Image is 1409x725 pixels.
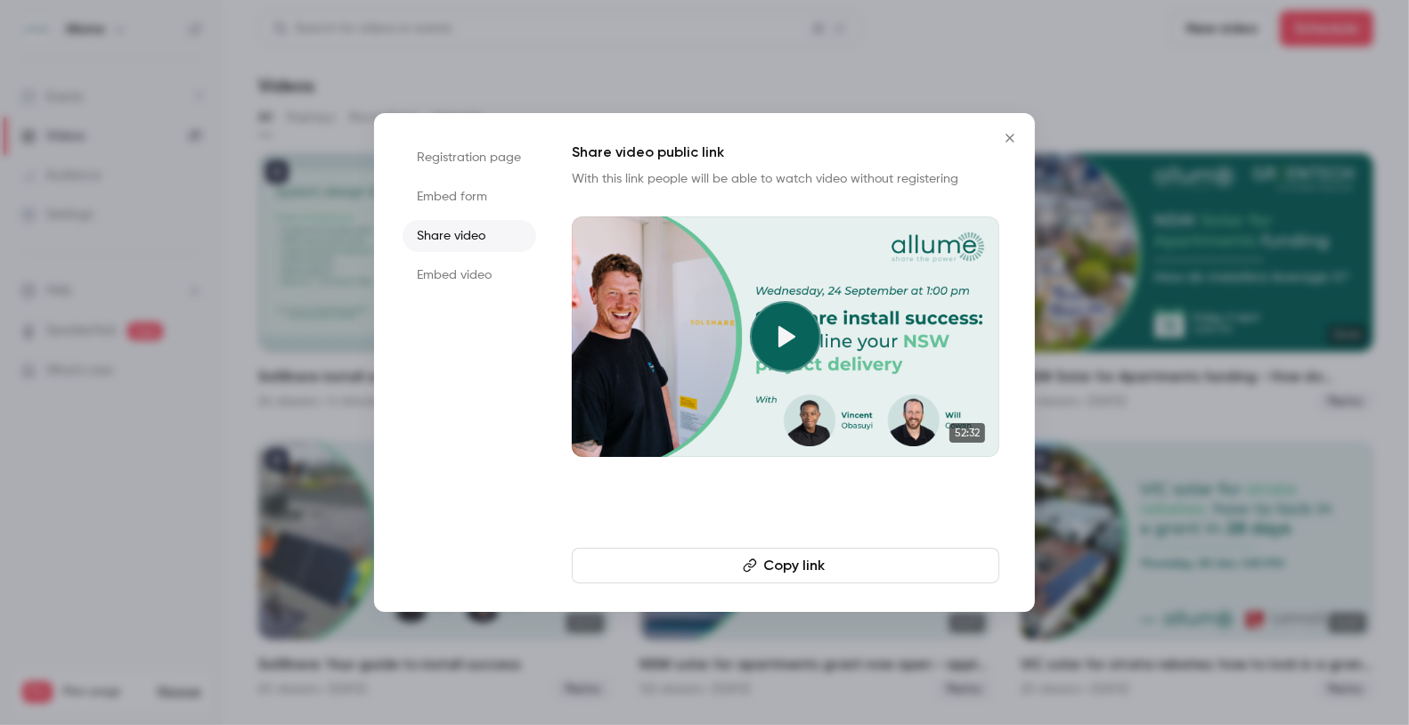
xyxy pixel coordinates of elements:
button: Copy link [572,548,999,583]
button: Close [992,120,1028,156]
li: Share video [403,220,536,252]
li: Embed video [403,259,536,291]
p: With this link people will be able to watch video without registering [572,170,999,188]
h1: Share video public link [572,142,999,163]
span: 52:32 [949,423,985,443]
a: 52:32 [572,216,999,457]
li: Embed form [403,181,536,213]
li: Registration page [403,142,536,174]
